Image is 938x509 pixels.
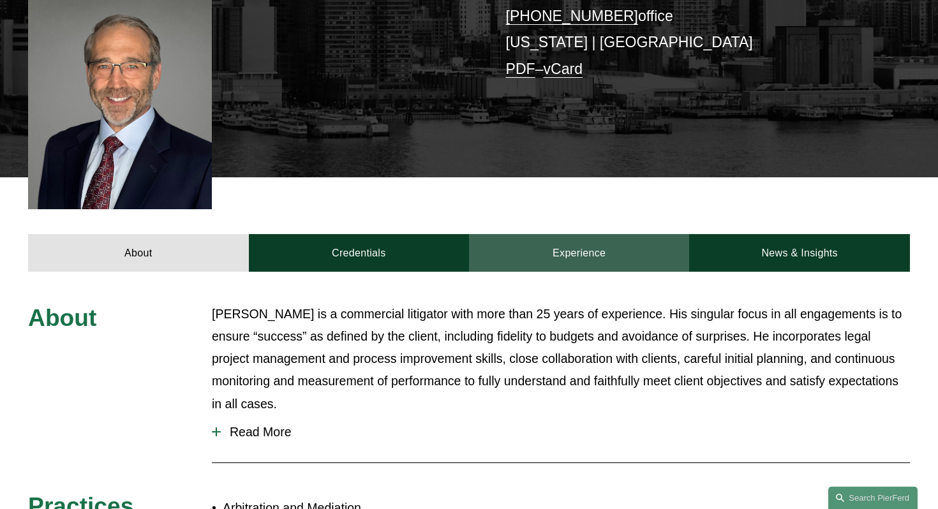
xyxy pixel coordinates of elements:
a: vCard [544,61,583,77]
a: News & Insights [689,234,909,272]
span: About [28,304,96,331]
a: Experience [469,234,689,272]
button: Read More [212,415,910,449]
a: Search this site [828,487,918,509]
span: Read More [221,425,910,439]
a: [PHONE_NUMBER] [506,8,638,24]
p: [PERSON_NAME] is a commercial litigator with more than 25 years of experience. His singular focus... [212,303,910,415]
a: About [28,234,248,272]
a: Credentials [249,234,469,272]
a: PDF [506,61,535,77]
